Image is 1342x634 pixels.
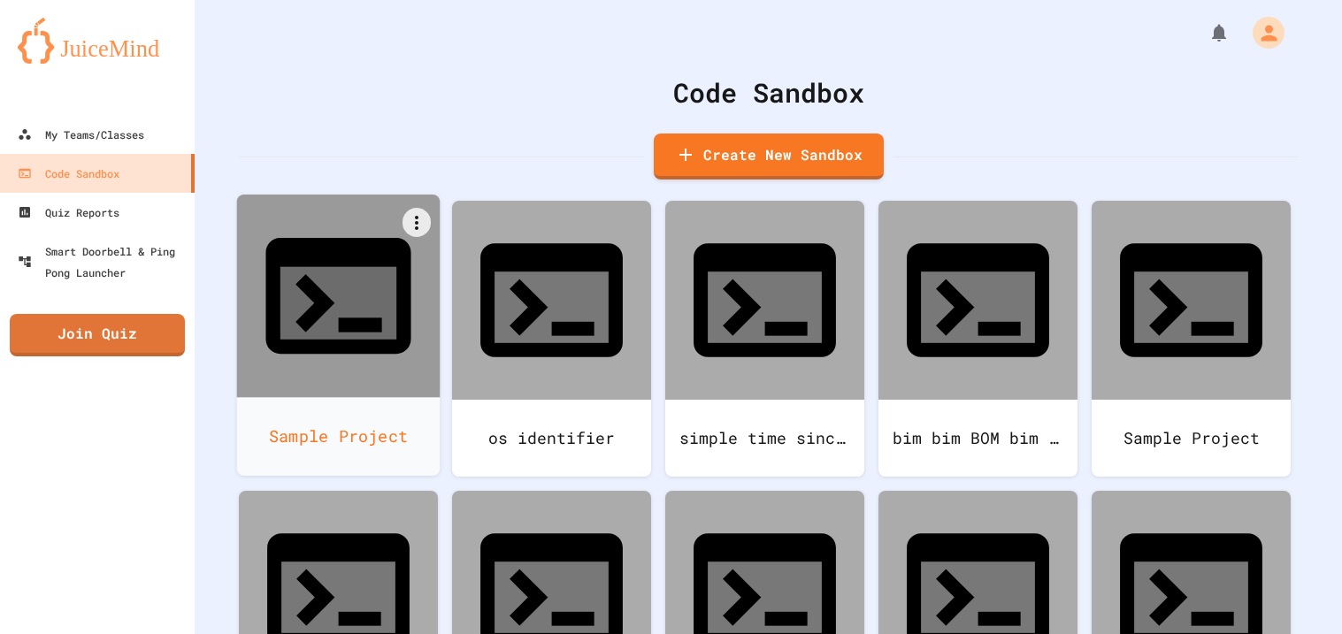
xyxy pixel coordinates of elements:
[1092,400,1291,477] div: Sample Project
[18,202,119,223] div: Quiz Reports
[878,201,1077,477] a: bim bim BOM bim bim\
[452,400,651,477] div: os identifier
[239,73,1298,112] div: Code Sandbox
[237,397,441,476] div: Sample Project
[18,18,177,64] img: logo-orange.svg
[1092,201,1291,477] a: Sample Project
[452,201,651,477] a: os identifier
[18,124,144,145] div: My Teams/Classes
[878,400,1077,477] div: bim bim BOM bim bim\
[18,163,119,184] div: Code Sandbox
[665,201,864,477] a: simple time since [DATE] thing
[10,314,185,356] a: Join Quiz
[654,134,884,180] a: Create New Sandbox
[18,241,188,283] div: Smart Doorbell & Ping Pong Launcher
[1176,18,1234,48] div: My Notifications
[665,400,864,477] div: simple time since [DATE] thing
[237,195,441,476] a: Sample Project
[1234,12,1289,53] div: My Account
